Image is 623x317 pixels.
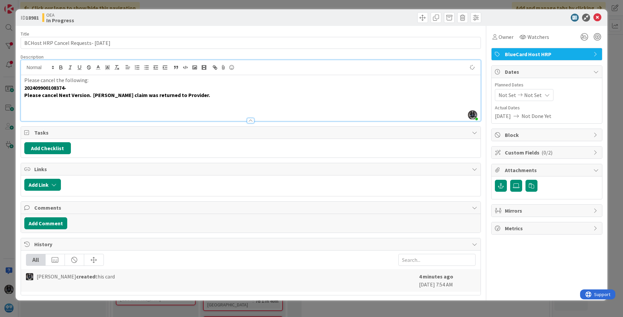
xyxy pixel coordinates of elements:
[21,31,29,37] label: Title
[14,1,30,9] span: Support
[419,273,453,280] b: 4 minutes ago
[24,179,61,191] button: Add Link
[527,33,549,41] span: Watchers
[24,217,67,229] button: Add Comment
[505,50,590,58] span: BlueCard Host HRP
[505,131,590,139] span: Block
[26,273,33,280] img: KG
[26,254,46,265] div: All
[24,84,66,91] strong: 202409900108374-
[46,18,74,23] b: In Progress
[505,149,590,157] span: Custom Fields
[541,149,552,156] span: ( 0/2 )
[505,207,590,215] span: Mirrors
[21,14,39,22] span: ID
[521,112,551,120] span: Not Done Yet
[495,81,599,88] span: Planned Dates
[505,224,590,232] span: Metrics
[24,92,210,98] strong: Please cancel Next Version. [PERSON_NAME] claim was returned to Provider.
[76,273,95,280] b: created
[34,129,469,137] span: Tasks
[46,12,74,18] span: OEA
[419,272,476,288] div: [DATE] 7:54 AM
[468,110,477,120] img: ddRgQ3yRm5LdI1ED0PslnJbT72KgN0Tb.jfif
[24,142,71,154] button: Add Checklist
[398,254,476,266] input: Search...
[499,33,514,41] span: Owner
[37,272,115,280] span: [PERSON_NAME] this card
[499,91,516,99] span: Not Set
[495,112,511,120] span: [DATE]
[21,37,481,49] input: type card name here...
[524,91,542,99] span: Not Set
[24,76,477,84] p: Please cancel the following:
[34,204,469,212] span: Comments
[34,240,469,248] span: History
[505,166,590,174] span: Attachments
[495,104,599,111] span: Actual Dates
[505,68,590,76] span: Dates
[26,14,39,21] b: 18981
[34,165,469,173] span: Links
[21,54,44,60] span: Description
